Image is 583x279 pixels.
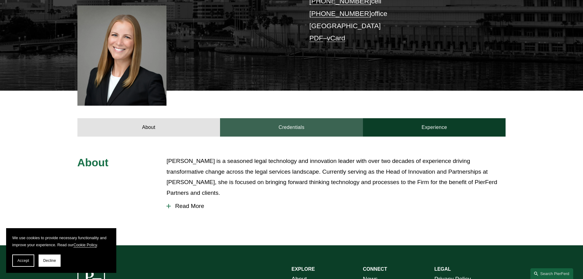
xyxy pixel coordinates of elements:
[77,118,220,137] a: About
[73,243,97,247] a: Cookie Policy
[309,10,371,17] a: [PHONE_NUMBER]
[77,156,109,168] span: About
[6,228,116,273] section: Cookie banner
[220,118,363,137] a: Credentials
[43,258,56,263] span: Decline
[292,266,315,272] strong: EXPLORE
[166,198,506,214] button: Read More
[530,268,573,279] a: Search this site
[171,203,506,209] span: Read More
[12,254,34,267] button: Accept
[166,156,506,198] p: [PERSON_NAME] is a seasoned legal technology and innovation leader with over two decades of exper...
[363,266,387,272] strong: CONNECT
[12,234,110,248] p: We use cookies to provide necessary functionality and improve your experience. Read our .
[39,254,61,267] button: Decline
[363,118,506,137] a: Experience
[309,34,323,42] a: PDF
[17,258,29,263] span: Accept
[327,34,345,42] a: vCard
[434,266,451,272] strong: LEGAL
